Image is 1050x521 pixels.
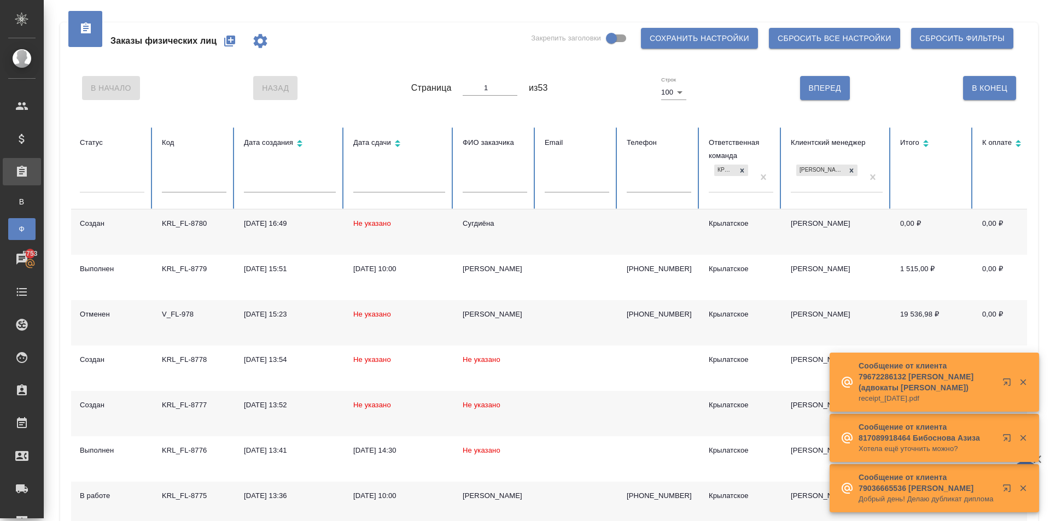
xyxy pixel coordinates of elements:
[714,165,736,176] div: Крылатское
[891,300,973,346] td: 19 536,98 ₽
[110,34,217,48] span: Заказы физических лиц
[709,400,773,411] div: Крылатское
[162,136,226,149] div: Код
[80,400,144,411] div: Создан
[217,28,243,54] button: Создать
[162,309,226,320] div: V_FL-978
[982,136,1047,152] div: Сортировка
[709,354,773,365] div: Крылатское
[891,346,973,391] td: 0,00 ₽
[1012,483,1034,493] button: Закрыть
[162,218,226,229] div: KRL_FL-8780
[463,264,527,274] div: [PERSON_NAME]
[463,309,527,320] div: [PERSON_NAME]
[796,165,845,176] div: [PERSON_NAME]
[463,136,527,149] div: ФИО заказчика
[996,427,1022,453] button: Открыть в новой вкладке
[782,391,891,436] td: [PERSON_NAME]
[709,264,773,274] div: Крылатское
[80,264,144,274] div: Выполнен
[800,76,850,100] button: Вперед
[650,32,749,45] span: Сохранить настройки
[782,346,891,391] td: [PERSON_NAME]
[627,264,691,274] p: [PHONE_NUMBER]
[709,490,773,501] div: Крылатское
[782,255,891,300] td: [PERSON_NAME]
[14,196,30,207] span: В
[353,136,445,152] div: Сортировка
[244,309,336,320] div: [DATE] 15:23
[782,209,891,255] td: [PERSON_NAME]
[463,218,527,229] div: Сугдиёна
[972,81,1007,95] span: В Конец
[709,218,773,229] div: Крылатское
[996,477,1022,504] button: Открыть в новой вкладке
[353,490,445,501] div: [DATE] 10:00
[80,445,144,456] div: Выполнен
[911,28,1013,49] button: Сбросить фильтры
[14,224,30,235] span: Ф
[80,354,144,365] div: Создан
[463,446,500,454] span: Не указано
[859,443,995,454] p: Хотела ещё уточнить можно?
[162,354,226,365] div: KRL_FL-8778
[353,445,445,456] div: [DATE] 14:30
[809,81,841,95] span: Вперед
[545,136,609,149] div: Email
[891,209,973,255] td: 0,00 ₽
[463,355,500,364] span: Не указано
[641,28,758,49] button: Сохранить настройки
[782,300,891,346] td: [PERSON_NAME]
[80,136,144,149] div: Статус
[859,494,995,505] p: Добрый день! Делаю дубликат диплома
[8,218,36,240] a: Ф
[859,472,995,494] p: Сообщение от клиента 79036665536 [PERSON_NAME]
[859,393,995,404] p: receipt_[DATE].pdf
[1012,433,1034,443] button: Закрыть
[162,264,226,274] div: KRL_FL-8779
[627,136,691,149] div: Телефон
[8,191,36,213] a: В
[411,81,452,95] span: Страница
[891,255,973,300] td: 1 515,00 ₽
[80,490,144,501] div: В работе
[531,33,601,44] span: Закрепить заголовки
[709,309,773,320] div: Крылатское
[80,218,144,229] div: Создан
[709,136,773,162] div: Ответственная команда
[791,136,883,149] div: Клиентский менеджер
[80,309,144,320] div: Отменен
[778,32,891,45] span: Сбросить все настройки
[661,85,686,100] div: 100
[353,219,391,227] span: Не указано
[859,422,995,443] p: Сообщение от клиента 817089918464 Бибоснова Азиза
[244,218,336,229] div: [DATE] 16:49
[463,401,500,409] span: Не указано
[529,81,548,95] span: из 53
[353,401,391,409] span: Не указано
[769,28,900,49] button: Сбросить все настройки
[920,32,1005,45] span: Сбросить фильтры
[353,355,391,364] span: Не указано
[661,77,676,83] label: Строк
[1012,377,1034,387] button: Закрыть
[463,490,527,501] div: [PERSON_NAME]
[627,490,691,501] p: [PHONE_NUMBER]
[162,445,226,456] div: KRL_FL-8776
[16,248,44,259] span: 5753
[162,490,226,501] div: KRL_FL-8775
[244,354,336,365] div: [DATE] 13:54
[709,445,773,456] div: Крылатское
[782,436,891,482] td: [PERSON_NAME]
[900,136,965,152] div: Сортировка
[353,264,445,274] div: [DATE] 10:00
[162,400,226,411] div: KRL_FL-8777
[244,490,336,501] div: [DATE] 13:36
[627,309,691,320] p: [PHONE_NUMBER]
[859,360,995,393] p: Сообщение от клиента 79672286132 [PERSON_NAME] (адвокаты [PERSON_NAME])
[996,371,1022,397] button: Открыть в новой вкладке
[353,310,391,318] span: Не указано
[244,400,336,411] div: [DATE] 13:52
[963,76,1016,100] button: В Конец
[244,136,336,152] div: Сортировка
